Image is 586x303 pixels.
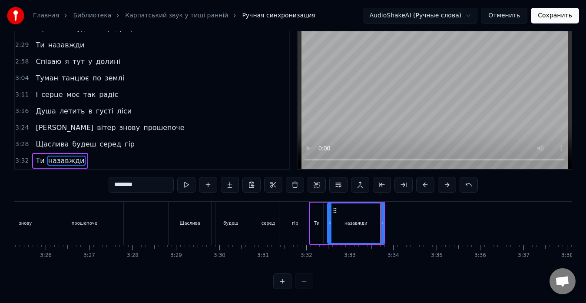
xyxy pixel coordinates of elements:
span: 3:28 [15,140,29,149]
span: серце [40,90,64,100]
span: Співаю [35,57,62,67]
div: 3:34 [387,252,399,259]
span: назавжди [47,156,86,166]
a: Карпатський звук у тиші ранній [125,11,228,20]
button: Отменить [481,8,527,23]
img: youka [7,7,24,24]
span: 2:58 [15,57,29,66]
span: так [82,90,96,100]
span: назавжди [47,40,86,50]
a: Библиотека [73,11,111,20]
span: тут [72,57,86,67]
div: 3:33 [344,252,356,259]
div: прошепоче [72,220,97,226]
span: 2:29 [15,41,29,50]
span: Ти [35,40,45,50]
div: будеш [223,220,238,226]
span: Туман [35,73,59,83]
span: землі [104,73,125,83]
span: Щаслива [35,139,70,149]
span: танцює [61,73,90,83]
div: 3:38 [561,252,573,259]
span: я [64,57,70,67]
span: долині [95,57,121,67]
div: серед [262,220,275,226]
span: прошепоче [142,123,185,133]
div: 3:35 [431,252,443,259]
div: 3:36 [474,252,486,259]
div: 3:27 [83,252,95,259]
span: Ручная синхронизация [242,11,315,20]
span: І [35,90,39,100]
span: знову [119,123,141,133]
span: гір [124,139,136,149]
span: 3:32 [15,156,29,165]
span: [PERSON_NAME] [35,123,94,133]
span: серед [99,139,122,149]
div: 3:37 [518,252,530,259]
span: 3:11 [15,90,29,99]
button: Сохранить [531,8,579,23]
div: гір [292,220,298,226]
div: 3:30 [214,252,225,259]
span: густі [95,106,114,116]
span: по [92,73,102,83]
div: Відкритий чат [550,268,576,294]
span: летить [59,106,86,116]
span: моє [66,90,81,100]
div: 3:31 [257,252,269,259]
div: 3:28 [127,252,139,259]
nav: breadcrumb [33,11,315,20]
span: Ти [35,156,45,166]
span: 3:24 [15,123,29,132]
div: 3:29 [170,252,182,259]
span: будеш [71,139,97,149]
span: ліси [116,106,132,116]
div: знову [19,220,32,226]
span: вітер [96,123,116,133]
div: 3:26 [40,252,52,259]
span: у [87,57,93,67]
div: 3:32 [301,252,312,259]
span: Душа [35,106,56,116]
div: назавжди [344,220,367,226]
a: Главная [33,11,59,20]
div: Щаслива [180,220,200,226]
span: радіє [98,90,119,100]
span: 3:04 [15,74,29,83]
span: в [87,106,93,116]
span: 3:16 [15,107,29,116]
div: Ти [314,220,320,226]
